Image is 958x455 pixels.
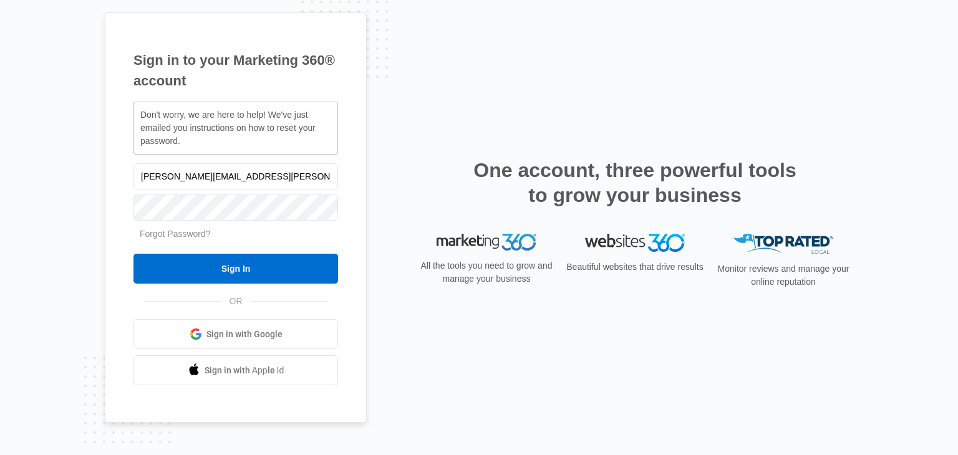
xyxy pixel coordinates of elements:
[585,234,685,252] img: Websites 360
[140,229,211,239] a: Forgot Password?
[417,259,556,285] p: All the tools you need to grow and manage your business
[133,355,338,385] a: Sign in with Apple Id
[714,262,853,289] p: Monitor reviews and manage your online reputation
[205,364,284,377] span: Sign in with Apple Id
[470,158,800,208] h2: One account, three powerful tools to grow your business
[565,261,705,274] p: Beautiful websites that drive results
[733,234,833,254] img: Top Rated Local
[133,254,338,284] input: Sign In
[140,110,316,146] span: Don't worry, we are here to help! We've just emailed you instructions on how to reset your password.
[437,234,536,251] img: Marketing 360
[133,163,338,189] input: Email
[133,50,338,91] h1: Sign in to your Marketing 360® account
[221,295,251,308] span: OR
[133,319,338,349] a: Sign in with Google
[206,328,283,341] span: Sign in with Google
